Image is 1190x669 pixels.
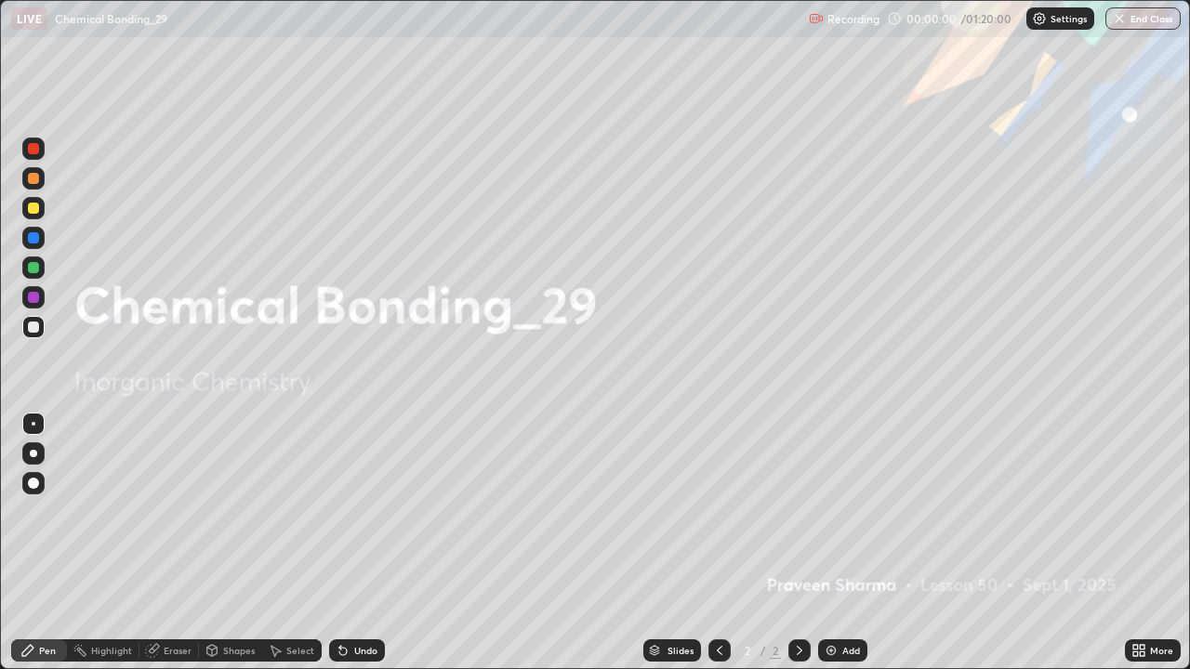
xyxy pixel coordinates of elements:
img: add-slide-button [824,643,839,658]
div: Pen [39,646,56,655]
div: Add [842,646,860,655]
div: Select [286,646,314,655]
div: / [760,645,766,656]
p: Chemical Bonding_29 [55,11,167,26]
img: end-class-cross [1112,11,1127,26]
p: LIVE [17,11,42,26]
div: Highlight [91,646,132,655]
div: Slides [668,646,694,655]
p: Recording [827,12,879,26]
button: End Class [1105,7,1181,30]
img: recording.375f2c34.svg [809,11,824,26]
div: 2 [770,642,781,659]
p: Settings [1051,14,1087,23]
div: 2 [738,645,757,656]
div: Shapes [223,646,255,655]
div: More [1150,646,1173,655]
div: Eraser [164,646,192,655]
div: Undo [354,646,377,655]
img: class-settings-icons [1032,11,1047,26]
